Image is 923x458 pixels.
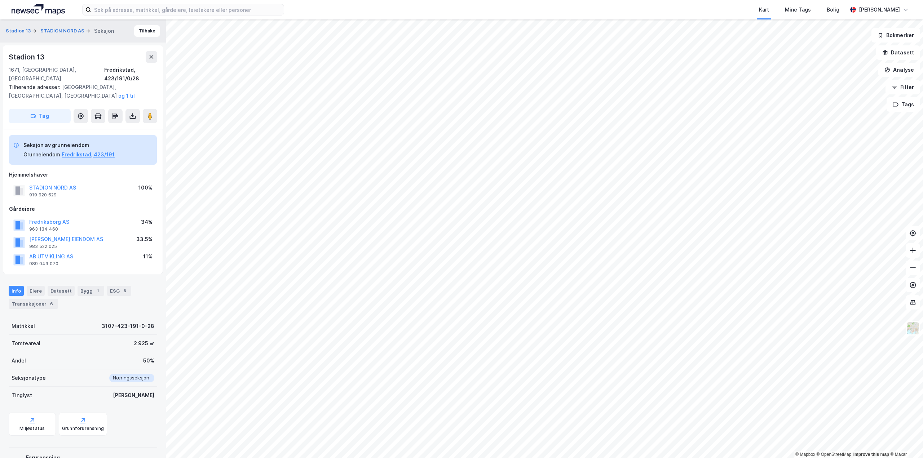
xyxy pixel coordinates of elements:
[853,452,889,457] a: Improve this map
[27,286,45,296] div: Eiere
[9,205,157,213] div: Gårdeiere
[9,286,24,296] div: Info
[94,27,114,35] div: Seksjon
[102,322,154,330] div: 3107-423-191-0-28
[143,356,154,365] div: 50%
[19,426,45,431] div: Miljøstatus
[871,28,920,43] button: Bokmerker
[107,286,131,296] div: ESG
[859,5,900,14] div: [PERSON_NAME]
[91,4,284,15] input: Søk på adresse, matrikkel, gårdeiere, leietakere eller personer
[887,423,923,458] iframe: Chat Widget
[40,27,86,35] button: STADION NORD AS
[62,426,104,431] div: Grunnforurensning
[878,63,920,77] button: Analyse
[134,25,160,37] button: Tilbake
[134,339,154,348] div: 2 925 ㎡
[817,452,852,457] a: OpenStreetMap
[62,150,115,159] button: Fredrikstad, 423/191
[121,287,128,294] div: 8
[887,97,920,112] button: Tags
[9,66,104,83] div: 1671, [GEOGRAPHIC_DATA], [GEOGRAPHIC_DATA]
[29,261,58,267] div: 989 049 070
[12,4,65,15] img: logo.a4113a55bc3d86da70a041830d287a7e.svg
[876,45,920,60] button: Datasett
[6,27,32,35] button: Stadion 13
[9,170,157,179] div: Hjemmelshaver
[23,150,60,159] div: Grunneiendom
[29,226,58,232] div: 963 134 460
[12,322,35,330] div: Matrikkel
[785,5,811,14] div: Mine Tags
[759,5,769,14] div: Kart
[136,235,153,244] div: 33.5%
[9,83,151,100] div: [GEOGRAPHIC_DATA], [GEOGRAPHIC_DATA], [GEOGRAPHIC_DATA]
[12,339,40,348] div: Tomteareal
[795,452,815,457] a: Mapbox
[12,356,26,365] div: Andel
[9,299,58,309] div: Transaksjoner
[141,218,153,226] div: 34%
[113,391,154,400] div: [PERSON_NAME]
[48,286,75,296] div: Datasett
[906,321,920,335] img: Z
[23,141,115,150] div: Seksjon av grunneiendom
[143,252,153,261] div: 11%
[886,80,920,94] button: Filter
[827,5,839,14] div: Bolig
[9,109,71,123] button: Tag
[9,51,46,63] div: Stadion 13
[104,66,157,83] div: Fredrikstad, 423/191/0/28
[29,244,57,249] div: 983 522 025
[29,192,57,198] div: 919 920 629
[12,374,46,382] div: Seksjonstype
[12,391,32,400] div: Tinglyst
[94,287,101,294] div: 1
[48,300,55,307] div: 6
[78,286,104,296] div: Bygg
[138,183,153,192] div: 100%
[9,84,62,90] span: Tilhørende adresser:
